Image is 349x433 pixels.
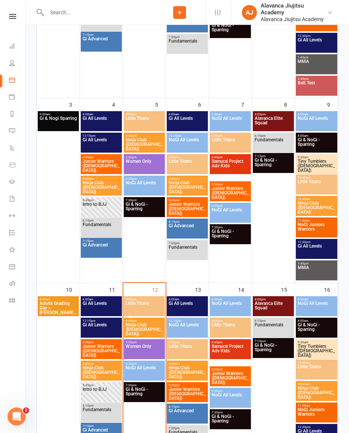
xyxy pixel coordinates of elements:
[125,181,163,194] span: NoGi All Levels
[82,177,120,181] span: 4:45pm
[211,116,249,130] span: NoGi All Levels
[125,113,163,116] span: 4:00pm
[82,199,120,202] span: 5:45pm
[195,283,209,295] div: 13
[297,81,336,94] span: Belt Test
[297,176,336,179] span: 10:00am
[82,424,120,428] span: 7:15pm
[82,219,120,222] span: 6:15pm
[254,343,292,356] span: Gi & NoGi - Sparring
[82,366,120,379] span: Ninja Club ([DEMOGRAPHIC_DATA])
[168,202,206,216] span: Junior Warriors ([DEMOGRAPHIC_DATA])
[297,404,336,407] span: 11:30am
[297,222,336,236] span: NoGi Juniors Warriors
[39,301,77,315] span: Adults Grading Day + [PERSON_NAME]'s 3rd Anniversary
[211,323,249,336] span: Little Titans
[125,301,163,315] span: Little Titans
[297,386,336,399] span: Ninja Club ([DEMOGRAPHIC_DATA])
[168,384,206,387] span: 5:30pm
[297,134,336,138] span: 8:00am
[82,407,120,421] span: Fundamentals
[168,113,206,116] span: 6:00am
[254,298,292,301] span: 4:00pm
[297,179,336,193] span: Little Titans
[254,155,292,158] span: 7:15pm
[198,98,209,110] div: 6
[297,197,336,201] span: 10:45am
[82,116,120,130] span: Gi All Levels
[109,283,123,295] div: 11
[125,362,163,366] span: 6:30pm
[125,159,163,173] span: Women Only
[297,262,336,265] span: 1:45pm
[82,344,120,358] span: Junior Warriors ([DEMOGRAPHIC_DATA])
[297,77,336,81] span: 2:45pm
[168,242,206,245] span: 7:30pm
[39,113,77,116] span: 9:00am
[211,183,249,186] span: 5:30pm
[9,157,26,174] a: Product Sales
[297,156,336,159] span: 9:30am
[125,323,163,336] span: Ninja Club ([DEMOGRAPHIC_DATA])
[82,387,120,401] span: Intro to BJJ
[168,245,206,259] span: Fundamentals
[82,341,120,344] span: 4:00pm
[82,239,120,243] span: 7:15pm
[297,244,336,257] span: Gi All Levels
[9,38,26,55] a: Dashboard
[125,298,163,301] span: 4:00pm
[297,201,336,214] span: Ninja Club ([DEMOGRAPHIC_DATA])
[211,204,249,208] span: 6:30pm
[254,113,292,116] span: 4:00pm
[168,366,206,379] span: Ninja Club ([DEMOGRAPHIC_DATA])
[297,298,336,301] span: 6:00am
[327,98,338,110] div: 9
[324,283,338,295] div: 16
[168,156,206,159] span: 4:00pm
[125,177,163,181] span: 6:30pm
[242,5,257,20] div: AJ
[297,341,336,344] span: 9:30am
[82,113,120,116] span: 6:00am
[8,407,26,425] iframe: Intercom live chat
[297,301,336,315] span: NoGi All Levels
[261,2,327,16] div: Alavanca Jiujitsu Academy
[82,362,120,366] span: 4:45pm
[9,276,26,293] a: Roll call kiosk mode
[125,341,163,344] span: 5:30pm
[82,159,120,173] span: Junior Warriors ([DEMOGRAPHIC_DATA])
[9,72,26,89] a: Calendar
[211,23,249,37] span: Gi & NoGi - Sparring
[82,222,120,236] span: Fundamentals
[39,298,77,301] span: 8:30am
[254,323,292,336] span: Fundamentals
[297,265,336,279] span: MMA
[125,384,163,387] span: 7:30pm
[211,319,249,323] span: 4:00pm
[112,98,123,110] div: 4
[297,344,336,358] span: Tiny Tumblers ([DEMOGRAPHIC_DATA])
[39,116,77,130] span: Gi & Nogi Sparring
[211,134,249,138] span: 4:00pm
[82,404,120,407] span: 6:15pm
[297,159,336,173] span: Tiny Tumblers ([DEMOGRAPHIC_DATA])
[168,409,206,422] span: Gi Advanced
[297,319,336,323] span: 8:00am
[125,156,163,159] span: 5:30pm
[9,259,26,276] a: General attendance kiosk mode
[23,407,29,413] span: 2
[82,138,120,151] span: Gi All Levels
[297,219,336,222] span: 11:30am
[211,298,249,301] span: 6:00am
[125,344,163,358] span: Women Only
[211,341,249,344] span: 4:45pm
[211,138,249,151] span: Little Titans
[168,362,206,366] span: 4:45pm
[168,301,206,315] span: Gi All Levels
[152,283,166,295] div: 12
[168,344,206,358] span: Little Titans
[125,202,163,216] span: Gi & NoGi - Sparring
[9,55,26,72] a: People
[168,177,206,181] span: 4:45pm
[297,34,336,38] span: 12:30pm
